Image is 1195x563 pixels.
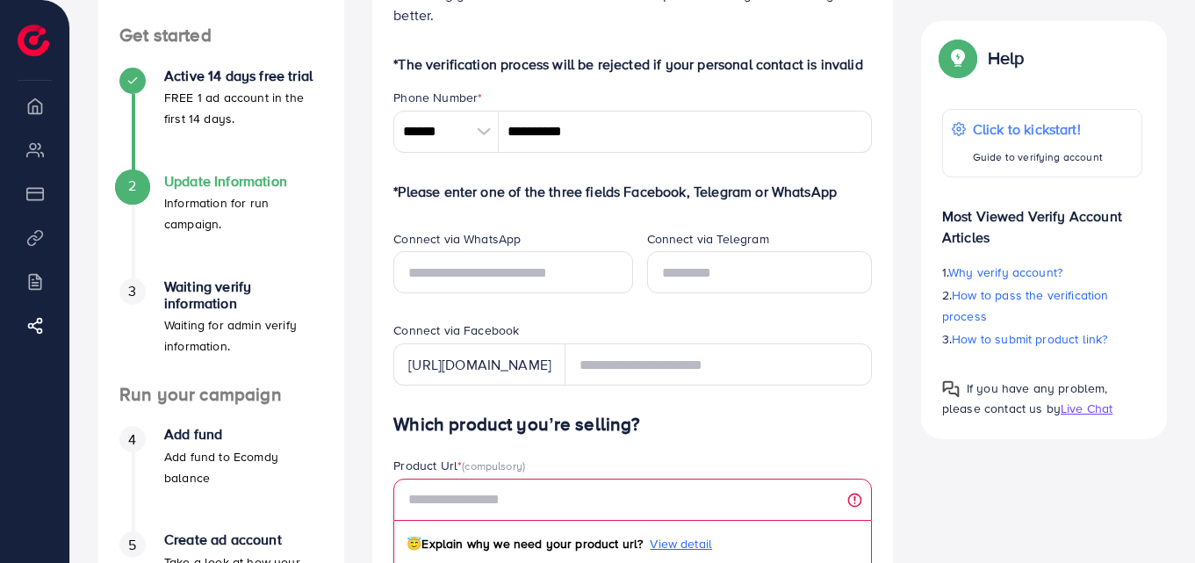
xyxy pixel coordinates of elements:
h4: Update Information [164,173,323,190]
p: Most Viewed Verify Account Articles [942,191,1142,248]
li: Active 14 days free trial [98,68,344,173]
span: Explain why we need your product url? [407,535,643,552]
span: 2 [128,176,136,196]
p: 1. [942,262,1142,283]
li: Waiting verify information [98,278,344,384]
img: Popup guide [942,380,960,398]
h4: Which product you’re selling? [393,414,872,436]
label: Product Url [393,457,525,474]
p: Help [988,47,1025,69]
p: FREE 1 ad account in the first 14 days. [164,87,323,129]
li: Update Information [98,173,344,278]
h4: Create ad account [164,531,323,548]
span: How to pass the verification process [942,286,1109,325]
label: Phone Number [393,89,482,106]
p: Guide to verifying account [973,147,1103,168]
p: 2. [942,285,1142,327]
h4: Run your campaign [98,384,344,406]
span: Why verify account? [948,263,1062,281]
p: Waiting for admin verify information. [164,314,323,357]
span: (compulsory) [462,458,525,473]
h4: Get started [98,25,344,47]
span: 😇 [407,535,421,552]
iframe: Chat [1120,484,1182,550]
span: 4 [128,429,136,450]
h4: Waiting verify information [164,278,323,312]
span: If you have any problem, please contact us by [942,379,1108,417]
h4: Active 14 days free trial [164,68,323,84]
h4: Add fund [164,426,323,443]
img: logo [18,25,49,56]
p: 3. [942,328,1142,350]
p: Click to kickstart! [973,119,1103,140]
p: *Please enter one of the three fields Facebook, Telegram or WhatsApp [393,181,872,202]
p: Add fund to Ecomdy balance [164,446,323,488]
span: 3 [128,281,136,301]
div: [URL][DOMAIN_NAME] [393,343,565,386]
li: Add fund [98,426,344,531]
label: Connect via Facebook [393,321,519,339]
img: Popup guide [942,42,974,74]
span: View detail [650,535,712,552]
span: How to submit product link? [952,330,1107,348]
label: Connect via Telegram [647,230,769,248]
span: Live Chat [1061,400,1112,417]
label: Connect via WhatsApp [393,230,521,248]
p: *The verification process will be rejected if your personal contact is invalid [393,54,872,75]
span: 5 [128,535,136,555]
p: Information for run campaign. [164,192,323,235]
